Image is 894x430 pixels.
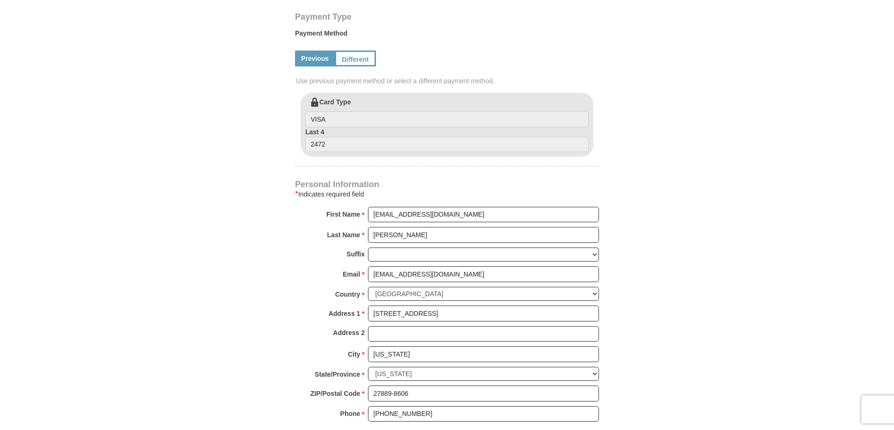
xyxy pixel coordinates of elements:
div: Indicates required field [295,189,599,200]
input: Card Type [305,111,589,127]
strong: State/Province [315,368,360,381]
strong: Address 2 [333,326,365,339]
input: Last 4 [305,137,589,153]
label: Card Type [305,97,589,127]
strong: Country [335,288,360,301]
span: Use previous payment method or select a different payment method. [296,76,600,86]
strong: City [348,348,360,361]
strong: Suffix [346,248,365,261]
strong: Phone [340,407,360,420]
strong: Address 1 [329,307,360,320]
strong: ZIP/Postal Code [310,387,360,400]
h4: Payment Type [295,13,599,21]
label: Last 4 [305,127,589,153]
strong: Last Name [327,228,360,241]
h4: Personal Information [295,181,599,188]
strong: Email [343,268,360,281]
strong: First Name [326,208,360,221]
label: Payment Method [295,29,599,43]
a: Different [335,51,376,66]
a: Previous [295,51,335,66]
